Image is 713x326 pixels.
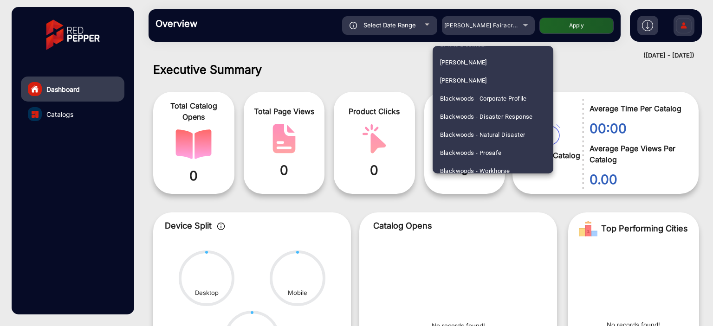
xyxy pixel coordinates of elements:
[440,71,487,89] span: [PERSON_NAME]
[440,89,527,108] span: Blackwoods - Corporate Profile
[440,126,525,144] span: Blackwoods - Natural Disaster
[440,144,502,162] span: Blackwoods - Prosafe
[440,162,510,180] span: Blackwoods - Workhorse
[440,108,533,126] span: Blackwoods - Disaster Response
[440,53,487,71] span: [PERSON_NAME]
